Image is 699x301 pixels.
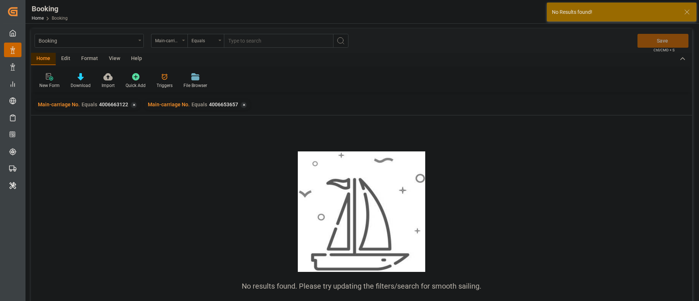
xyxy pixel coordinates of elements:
div: Home [31,53,56,65]
div: ✕ [241,102,247,108]
div: Main-carriage No. [155,36,180,44]
div: View [103,53,126,65]
div: Help [126,53,147,65]
div: Format [76,53,103,65]
span: Ctrl/CMD + S [653,47,675,53]
button: search button [333,34,348,48]
span: Main-carriage No. [148,102,190,107]
div: Import [102,82,115,89]
span: Equals [82,102,97,107]
span: Equals [191,102,207,107]
img: smooth_sailing.jpeg [298,151,425,272]
div: Booking [39,36,136,45]
div: Download [71,82,91,89]
input: Type to search [224,34,333,48]
span: Main-carriage No. [38,102,80,107]
button: open menu [151,34,187,48]
div: New Form [39,82,60,89]
button: Save [637,34,688,48]
div: ✕ [131,102,137,108]
button: open menu [187,34,224,48]
span: 4006663122 [99,102,128,107]
div: Edit [56,53,76,65]
div: No Results found! [552,8,677,16]
div: Booking [32,3,68,14]
button: open menu [35,34,144,48]
div: File Browser [183,82,207,89]
div: Triggers [157,82,173,89]
a: Home [32,16,44,21]
div: No results found. Please try updating the filters/search for smooth sailing. [242,281,481,292]
span: 4006653657 [209,102,238,107]
div: Quick Add [126,82,146,89]
div: Equals [191,36,216,44]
